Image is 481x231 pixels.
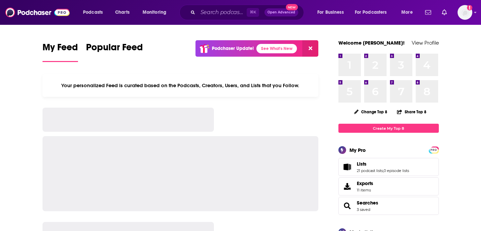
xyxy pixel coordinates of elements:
[256,44,297,53] a: See What's New
[341,182,354,191] span: Exports
[412,40,439,46] a: View Profile
[357,200,378,206] a: Searches
[186,5,310,20] div: Search podcasts, credits, & more...
[357,161,409,167] a: Lists
[458,5,472,20] span: Logged in as megcassidy
[5,6,70,19] img: Podchaser - Follow, Share and Rate Podcasts
[384,168,409,173] a: 0 episode lists
[286,4,298,10] span: New
[338,177,439,195] a: Exports
[317,8,344,17] span: For Business
[198,7,247,18] input: Search podcasts, credits, & more...
[357,188,373,192] span: 11 items
[247,8,259,17] span: ⌘ K
[86,42,143,62] a: Popular Feed
[341,201,354,211] a: Searches
[338,124,439,133] a: Create My Top 8
[467,5,472,10] svg: Add a profile image
[357,180,373,186] span: Exports
[355,8,387,17] span: For Podcasters
[397,105,427,118] button: Share Top 8
[338,40,405,46] a: Welcome [PERSON_NAME]!
[338,197,439,215] span: Searches
[43,42,78,57] span: My Feed
[43,74,319,97] div: Your personalized Feed is curated based on the Podcasts, Creators, Users, and Lists that you Follow.
[78,7,111,18] button: open menu
[350,108,392,116] button: Change Top 8
[349,147,366,153] div: My Pro
[357,168,383,173] a: 21 podcast lists
[83,8,103,17] span: Podcasts
[143,8,166,17] span: Monitoring
[341,162,354,172] a: Lists
[111,7,134,18] a: Charts
[350,7,397,18] button: open menu
[338,158,439,176] span: Lists
[430,147,438,152] a: PRO
[86,42,143,57] span: Popular Feed
[383,168,384,173] span: ,
[458,5,472,20] img: User Profile
[401,8,413,17] span: More
[439,7,450,18] a: Show notifications dropdown
[357,161,367,167] span: Lists
[138,7,175,18] button: open menu
[458,5,472,20] button: Show profile menu
[313,7,352,18] button: open menu
[43,42,78,62] a: My Feed
[212,46,254,51] p: Podchaser Update!
[422,7,434,18] a: Show notifications dropdown
[267,11,295,14] span: Open Advanced
[357,207,370,212] a: 3 saved
[115,8,130,17] span: Charts
[264,8,298,16] button: Open AdvancedNew
[397,7,421,18] button: open menu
